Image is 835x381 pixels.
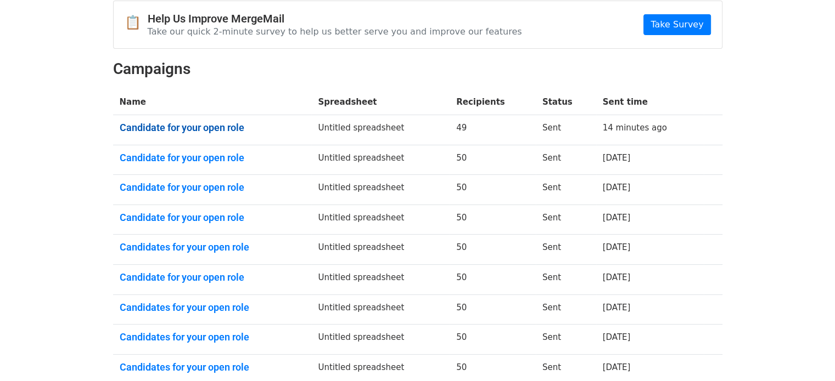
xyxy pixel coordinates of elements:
td: Sent [536,294,596,325]
td: 50 [450,265,536,295]
a: [DATE] [603,272,631,282]
a: Candidate for your open role [120,212,305,224]
th: Recipients [450,89,536,115]
a: [DATE] [603,183,631,192]
span: 📋 [125,15,148,31]
h4: Help Us Improve MergeMail [148,12,522,25]
td: 50 [450,235,536,265]
a: Candidates for your open role [120,361,305,373]
a: [DATE] [603,332,631,342]
td: 50 [450,145,536,175]
td: 50 [450,294,536,325]
td: Untitled spreadsheet [311,265,450,295]
iframe: Chat Widget [780,328,835,381]
td: Sent [536,235,596,265]
td: Sent [536,115,596,145]
td: Sent [536,265,596,295]
h2: Campaigns [113,60,722,78]
td: Sent [536,145,596,175]
td: 50 [450,325,536,355]
a: Take Survey [643,14,710,35]
a: Candidates for your open role [120,302,305,314]
a: Candidates for your open role [120,241,305,253]
td: Untitled spreadsheet [311,145,450,175]
td: Sent [536,175,596,205]
td: 50 [450,175,536,205]
a: [DATE] [603,362,631,372]
td: 50 [450,204,536,235]
td: Untitled spreadsheet [311,204,450,235]
a: 14 minutes ago [603,123,667,133]
th: Sent time [596,89,704,115]
a: Candidate for your open role [120,271,305,283]
td: Untitled spreadsheet [311,175,450,205]
td: Untitled spreadsheet [311,325,450,355]
th: Name [113,89,312,115]
td: Sent [536,204,596,235]
a: [DATE] [603,213,631,223]
th: Status [536,89,596,115]
a: Candidate for your open role [120,122,305,134]
td: Untitled spreadsheet [311,115,450,145]
td: Untitled spreadsheet [311,294,450,325]
th: Spreadsheet [311,89,450,115]
a: Candidate for your open role [120,181,305,194]
a: Candidates for your open role [120,331,305,343]
td: Untitled spreadsheet [311,235,450,265]
a: Candidate for your open role [120,152,305,164]
td: 49 [450,115,536,145]
a: [DATE] [603,303,631,312]
td: Sent [536,325,596,355]
a: [DATE] [603,153,631,163]
p: Take our quick 2-minute survey to help us better serve you and improve our features [148,26,522,37]
a: [DATE] [603,242,631,252]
